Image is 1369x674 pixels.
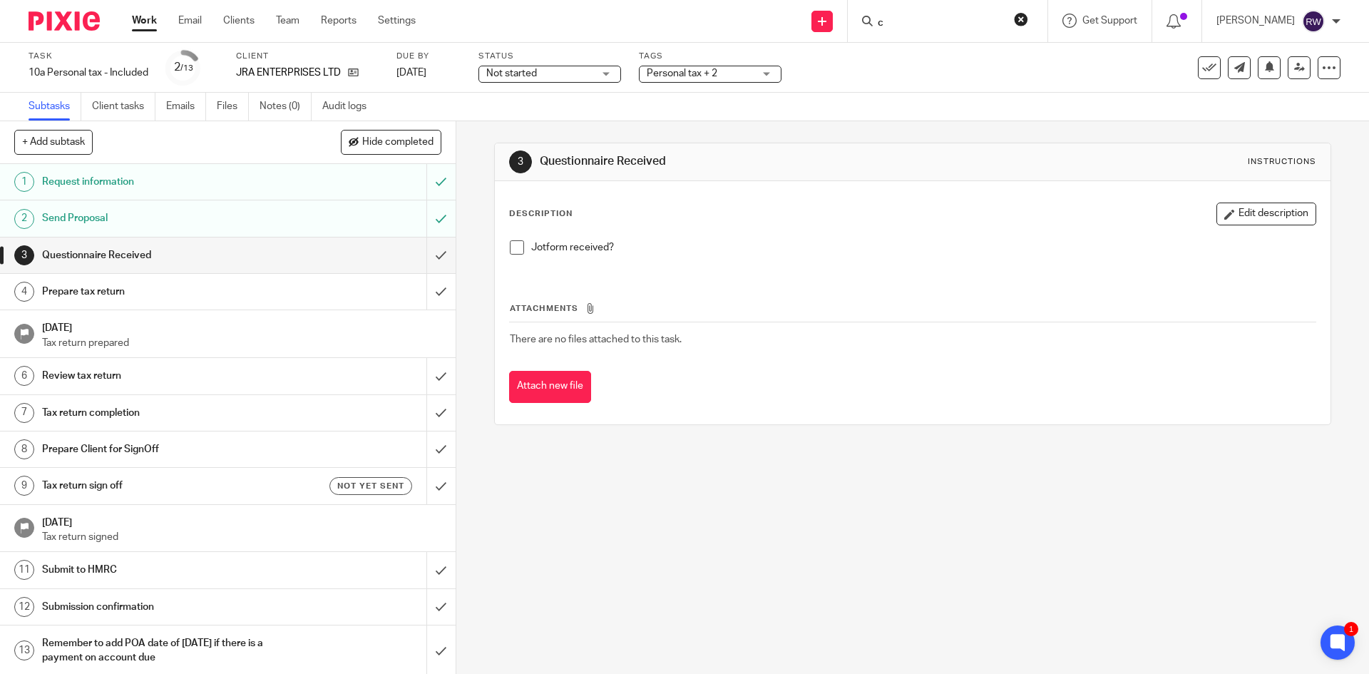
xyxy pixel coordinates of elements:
div: 10a Personal tax - Included [29,66,148,80]
h1: Tax return sign off [42,475,289,496]
p: JRA ENTERPRISES LTD [236,66,341,80]
label: Due by [396,51,461,62]
a: Settings [378,14,416,28]
span: [DATE] [396,68,426,78]
div: 6 [14,366,34,386]
a: Client tasks [92,93,155,121]
span: Not started [486,68,537,78]
h1: Review tax return [42,365,289,387]
h1: [DATE] [42,512,441,530]
button: Edit description [1216,203,1316,225]
div: 8 [14,439,34,459]
button: Hide completed [341,130,441,154]
h1: Send Proposal [42,208,289,229]
div: 7 [14,403,34,423]
a: Team [276,14,299,28]
div: 4 [14,282,34,302]
div: 2 [14,209,34,229]
h1: Remember to add POA date of [DATE] if there is a payment on account due [42,633,289,669]
button: Clear [1014,12,1028,26]
h1: Request information [42,171,289,193]
p: Tax return signed [42,530,441,544]
div: 1 [1344,622,1358,636]
label: Tags [639,51,781,62]
span: Get Support [1082,16,1137,26]
div: 2 [174,59,193,76]
input: Search [876,17,1005,30]
div: 11 [14,560,34,580]
small: /13 [180,64,193,72]
a: Audit logs [322,93,377,121]
a: Emails [166,93,206,121]
h1: Submit to HMRC [42,559,289,581]
span: There are no files attached to this task. [510,335,682,344]
div: 12 [14,597,34,617]
p: Jotform received? [531,240,1315,255]
a: Clients [223,14,255,28]
h1: Prepare tax return [42,281,289,302]
a: Work [132,14,157,28]
h1: Submission confirmation [42,596,289,618]
a: Email [178,14,202,28]
div: 3 [509,150,532,173]
div: 9 [14,476,34,496]
p: [PERSON_NAME] [1216,14,1295,28]
p: Description [509,208,573,220]
span: Hide completed [362,137,434,148]
h1: [DATE] [42,317,441,335]
span: Not yet sent [337,480,404,492]
span: Attachments [510,305,578,312]
div: Instructions [1248,156,1316,168]
div: 3 [14,245,34,265]
img: Pixie [29,11,100,31]
p: Tax return prepared [42,336,441,350]
a: Files [217,93,249,121]
h1: Questionnaire Received [42,245,289,266]
img: svg%3E [1302,10,1325,33]
a: Reports [321,14,357,28]
h1: Questionnaire Received [540,154,943,169]
h1: Tax return completion [42,402,289,424]
a: Notes (0) [260,93,312,121]
div: 1 [14,172,34,192]
a: Subtasks [29,93,81,121]
label: Status [478,51,621,62]
button: + Add subtask [14,130,93,154]
h1: Prepare Client for SignOff [42,439,289,460]
span: Personal tax + 2 [647,68,717,78]
div: 13 [14,640,34,660]
button: Attach new file [509,371,591,403]
label: Task [29,51,148,62]
label: Client [236,51,379,62]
